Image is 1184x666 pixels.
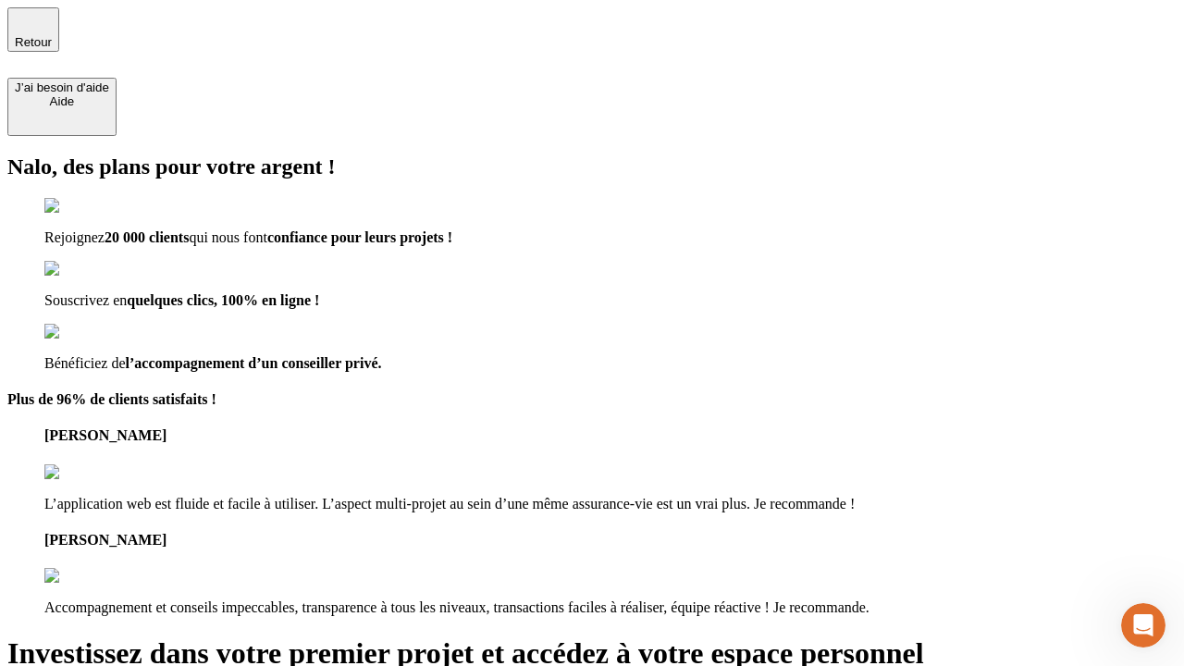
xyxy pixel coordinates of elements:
img: checkmark [44,324,124,340]
img: reviews stars [44,464,136,481]
h4: Plus de 96% de clients satisfaits ! [7,391,1177,408]
span: 20 000 clients [105,229,190,245]
img: checkmark [44,198,124,215]
iframe: Intercom live chat [1121,603,1165,647]
h4: [PERSON_NAME] [44,532,1177,549]
div: J’ai besoin d'aide [15,80,109,94]
span: Rejoignez [44,229,105,245]
span: l’accompagnement d’un conseiller privé. [126,355,382,371]
span: Bénéficiez de [44,355,126,371]
span: qui nous font [189,229,266,245]
img: checkmark [44,261,124,277]
h4: [PERSON_NAME] [44,427,1177,444]
div: Aide [15,94,109,108]
span: Retour [15,35,52,49]
span: quelques clics, 100% en ligne ! [127,292,319,308]
button: J’ai besoin d'aideAide [7,78,117,136]
img: reviews stars [44,568,136,585]
span: confiance pour leurs projets ! [267,229,452,245]
p: L’application web est fluide et facile à utiliser. L’aspect multi-projet au sein d’une même assur... [44,496,1177,512]
p: Accompagnement et conseils impeccables, transparence à tous les niveaux, transactions faciles à r... [44,599,1177,616]
button: Retour [7,7,59,52]
h2: Nalo, des plans pour votre argent ! [7,154,1177,179]
span: Souscrivez en [44,292,127,308]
